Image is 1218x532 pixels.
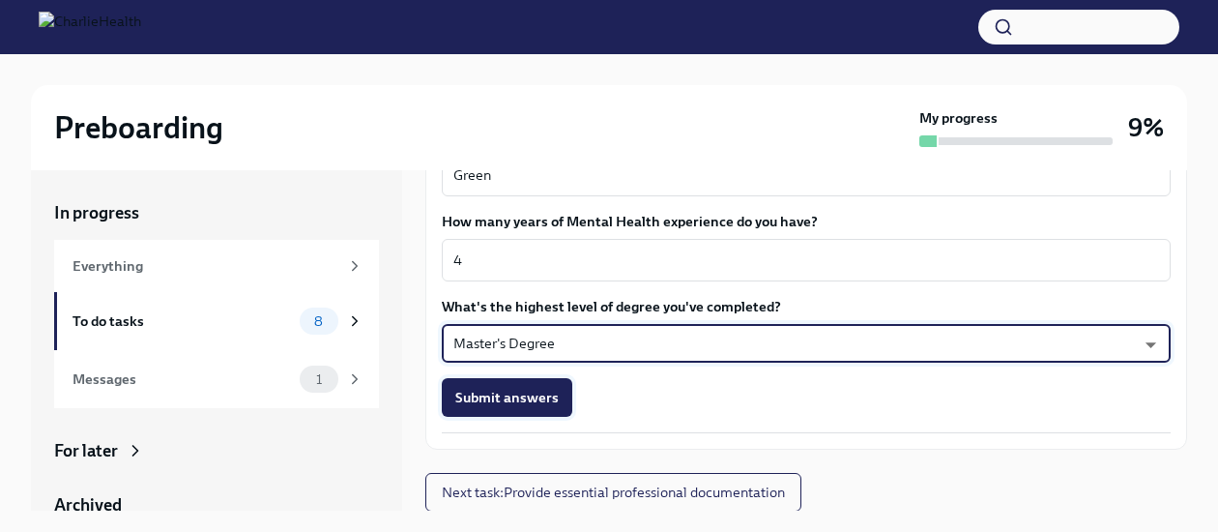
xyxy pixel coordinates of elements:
div: Everything [72,255,338,277]
strong: My progress [919,108,998,128]
span: Next task : Provide essential professional documentation [442,483,785,502]
span: 1 [304,372,333,387]
img: CharlieHealth [39,12,141,43]
a: In progress [54,201,379,224]
button: Next task:Provide essential professional documentation [425,473,801,512]
label: How many years of Mental Health experience do you have? [442,212,1171,231]
button: Submit answers [442,378,572,417]
h2: Preboarding [54,108,223,147]
div: To do tasks [72,310,292,332]
a: To do tasks8 [54,292,379,350]
label: What's the highest level of degree you've completed? [442,297,1171,316]
a: For later [54,439,379,462]
a: Archived [54,493,379,517]
h3: 9% [1128,110,1164,145]
span: 8 [303,314,334,329]
div: For later [54,439,118,462]
a: Messages1 [54,350,379,408]
a: Everything [54,240,379,292]
div: Messages [72,369,292,390]
textarea: 4 [453,249,1159,272]
div: Master's Degree [442,324,1171,363]
textarea: Green [453,163,1159,187]
span: Submit answers [455,388,559,407]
